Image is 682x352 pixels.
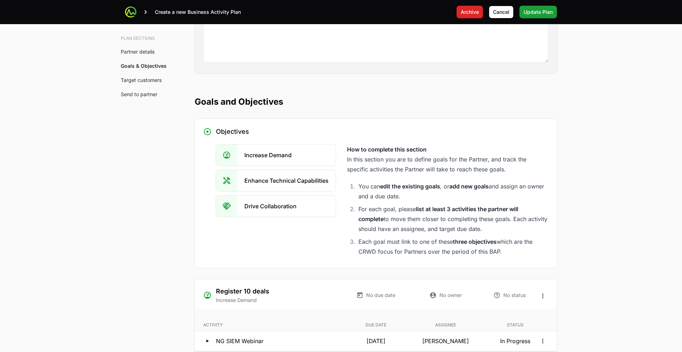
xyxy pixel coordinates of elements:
[537,290,548,302] button: Open options
[216,286,269,296] h3: Register 10 deals
[366,292,395,299] span: No due date
[216,337,264,345] p: NG SIEM Webinar
[356,237,548,257] li: Each goal must link to one of these which are the CRWD focus for Partners over the period of this...
[244,151,292,159] p: Increase Demand
[412,337,479,345] p: [PERSON_NAME]
[356,204,548,234] li: For each goal, please to move them closer to completing these goals. Each activity should have an...
[439,292,462,299] span: No owner
[519,6,557,18] button: Update Plan
[125,6,136,18] img: ActivitySource
[524,8,553,16] span: Update Plan
[195,96,557,108] h2: Goals and Objectives
[203,322,340,328] p: Activity
[482,337,548,345] p: In Progress
[244,176,329,185] p: Enhance Technical Capabilities
[121,63,167,69] a: Goals & Objectives
[216,297,269,304] p: Increase Demand
[195,331,557,351] button: NG SIEM Webinar[DATE][PERSON_NAME]In Progress
[121,35,169,41] h3: Plan sections
[121,49,155,55] a: Partner details
[456,6,483,18] button: Archive
[503,292,526,299] span: No status
[489,6,514,18] button: Cancel
[493,8,509,16] span: Cancel
[121,91,157,97] a: Send to partner
[347,144,548,174] div: In this section you are to define goals for the Partner, and track the specific activities the Pa...
[461,8,479,16] span: Archive
[342,337,409,345] p: [DATE]
[453,238,497,245] strong: three objectives
[356,181,548,201] li: You can , or and assign an owner and a due date.
[347,146,427,153] strong: How to complete this section
[482,322,548,328] p: Status
[537,335,548,347] button: Open options
[244,202,297,210] p: Drive Collaboration
[412,322,479,328] p: Assignee
[380,183,440,190] strong: edit the existing goals
[121,77,162,83] a: Target customers
[342,322,409,328] p: Due date
[449,183,489,190] strong: add new goals
[155,9,241,16] p: Create a new Business Activity Plan
[216,127,249,136] h3: Objectives
[358,205,518,222] strong: list at least 3 activities the partner will complete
